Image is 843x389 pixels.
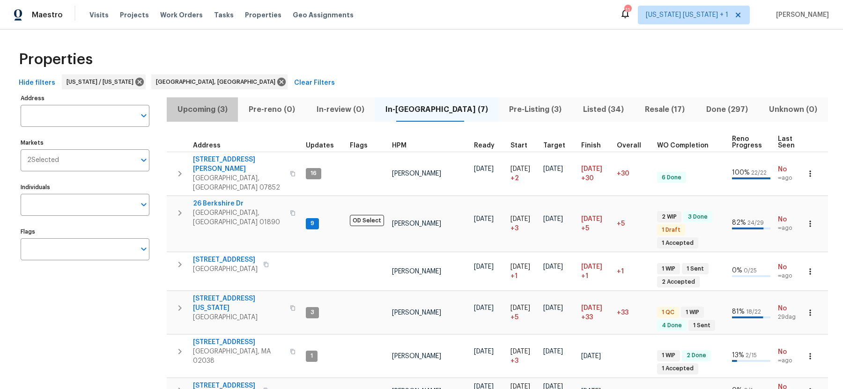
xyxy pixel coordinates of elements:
span: [DATE] [474,348,494,355]
span: 24 / 29 [747,220,764,226]
span: +1 [581,272,588,281]
span: Work Orders [160,10,203,20]
span: ∞ ago [778,357,803,365]
span: +1 [617,268,624,275]
span: [PERSON_NAME] [392,170,441,177]
span: 1 Accepted [658,365,697,373]
span: Geo Assignments [293,10,354,20]
span: Pre-Listing (3) [504,103,567,116]
span: Last Seen [778,136,795,149]
span: [DATE] [581,216,602,222]
span: + 5 [510,313,518,322]
div: [US_STATE] / [US_STATE] [62,74,146,89]
span: [GEOGRAPHIC_DATA] [193,264,258,274]
span: + 3 [510,224,518,233]
span: 29d ago [778,313,803,321]
span: 26 Berkshire Dr [193,199,284,208]
td: Scheduled to finish 30 day(s) late [577,152,613,195]
span: 1 WIP [658,265,679,273]
span: Flags [350,142,368,149]
span: HPM [392,142,407,149]
div: 11 [624,6,631,15]
span: Unknown (0) [764,103,822,116]
td: 5 day(s) past target finish date [613,196,653,252]
span: Ready [474,142,495,149]
span: [DATE] [581,264,602,270]
span: 2 Done [683,352,710,360]
span: No [778,215,803,224]
span: Properties [19,55,93,64]
div: Projected renovation finish date [581,142,609,149]
span: 81 % [732,308,745,315]
span: Start [510,142,527,149]
span: +33 [581,313,593,322]
td: Project started 2 days late [507,152,540,195]
span: 82 % [732,220,746,226]
span: [PERSON_NAME] [392,309,441,316]
span: [DATE] [510,216,530,222]
span: 9 [307,220,318,228]
span: 3 [307,308,318,316]
span: No [778,347,803,357]
span: [STREET_ADDRESS] [193,338,284,347]
span: 6 Done [658,174,685,182]
span: [DATE] [581,353,601,360]
span: 2 WIP [658,213,680,221]
span: Target [543,142,565,149]
td: 33 day(s) past target finish date [613,291,653,334]
span: [PERSON_NAME] [772,10,829,20]
span: 1 Accepted [658,239,697,247]
span: [DATE] [581,166,602,172]
span: No [778,165,803,174]
label: Address [21,95,149,101]
button: Hide filters [15,74,59,92]
span: +33 [617,309,629,316]
span: Resale (17) [640,103,690,116]
span: [DATE] [474,166,494,172]
span: + 1 [510,272,518,281]
span: Reno Progress [732,136,762,149]
span: Clear Filters [294,77,335,89]
span: [GEOGRAPHIC_DATA], MA 02038 [193,347,284,366]
td: 30 day(s) past target finish date [613,152,653,195]
span: 1 QC [658,308,678,316]
span: WO Completion [657,142,709,149]
span: 18 / 22 [746,309,761,315]
span: + 3 [510,356,518,366]
span: 13 % [732,352,744,359]
span: 1 WIP [682,308,703,316]
span: 16 [307,169,320,177]
span: [STREET_ADDRESS][PERSON_NAME] [193,155,284,174]
span: + 2 [510,174,519,183]
span: 1 Sent [689,322,714,330]
span: [US_STATE] / [US_STATE] [67,77,137,87]
span: [US_STATE] [US_STATE] + 1 [646,10,728,20]
span: 2 Selected [27,156,59,164]
span: [DATE] [510,348,530,355]
span: 100 % [732,169,750,176]
label: Individuals [21,184,149,190]
span: [GEOGRAPHIC_DATA] [193,313,284,322]
span: Tasks [214,12,234,18]
td: Scheduled to finish 33 day(s) late [577,291,613,334]
span: 2 Accepted [658,278,699,286]
td: Project started 3 days late [507,196,540,252]
span: Updates [306,142,334,149]
span: [DATE] [543,216,563,222]
span: [DATE] [474,264,494,270]
span: No [778,304,803,313]
span: Upcoming (3) [172,103,232,116]
span: Hide filters [19,77,55,89]
span: No [778,263,803,272]
span: [PERSON_NAME] [392,353,441,360]
span: [PERSON_NAME] [392,268,441,275]
span: ∞ ago [778,174,803,182]
span: 22 / 22 [751,170,767,176]
span: Done (297) [701,103,753,116]
td: Project started 5 days late [507,291,540,334]
label: Flags [21,229,149,235]
span: Pre-reno (0) [244,103,300,116]
span: 1 Draft [658,226,684,234]
span: 1 Sent [683,265,708,273]
span: [DATE] [543,348,563,355]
